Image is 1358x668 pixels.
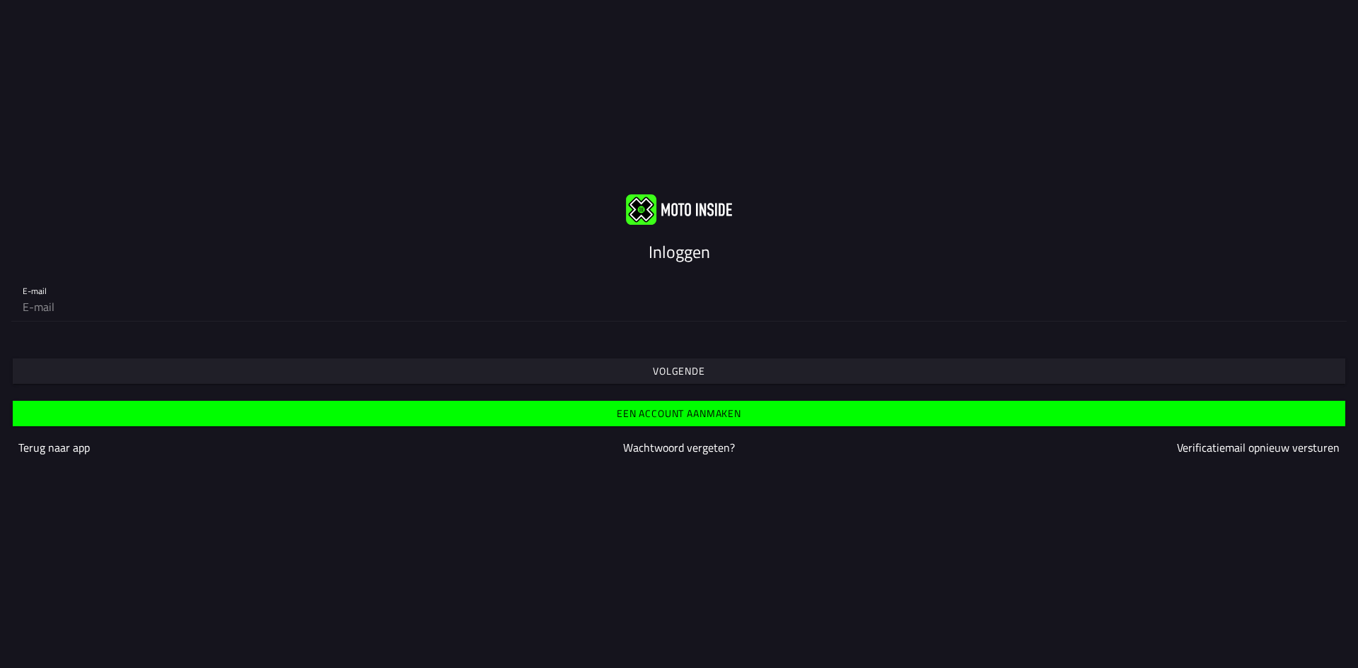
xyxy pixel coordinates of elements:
input: E-mail [23,293,1335,321]
ion-text: Volgende [653,366,705,376]
a: Verificatiemail opnieuw versturen [1177,439,1340,456]
a: Terug naar app [18,439,90,456]
a: Wachtwoord vergeten? [623,439,735,456]
ion-button: Een account aanmaken [13,401,1345,426]
ion-text: Inloggen [649,239,710,264]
